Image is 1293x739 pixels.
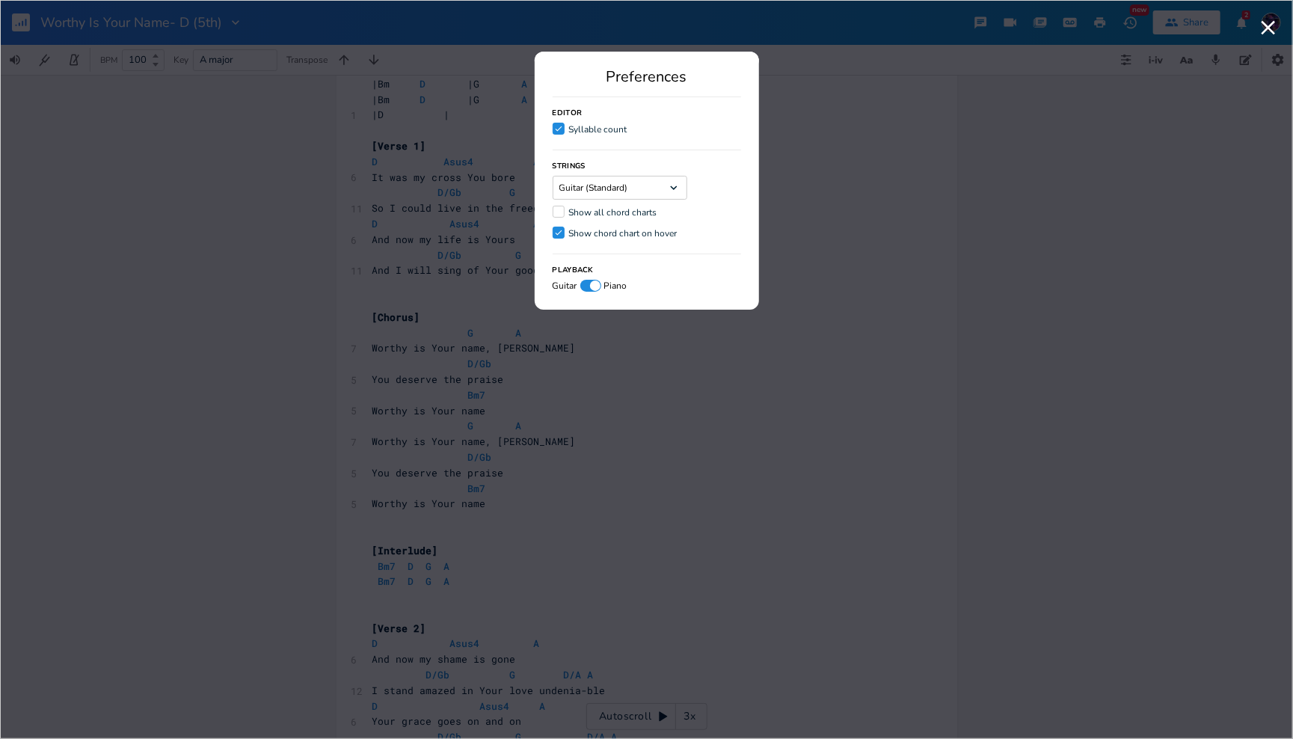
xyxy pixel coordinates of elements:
h3: Editor [553,109,583,117]
span: Piano [604,281,627,290]
div: Show chord chart on hover [569,229,678,238]
h3: Strings [553,162,586,170]
div: Show all chord charts [569,208,657,217]
div: Preferences [553,70,741,85]
span: Guitar [553,281,577,290]
div: Syllable count [569,125,627,134]
h3: Playback [553,266,594,274]
span: Guitar (Standard) [559,183,628,192]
